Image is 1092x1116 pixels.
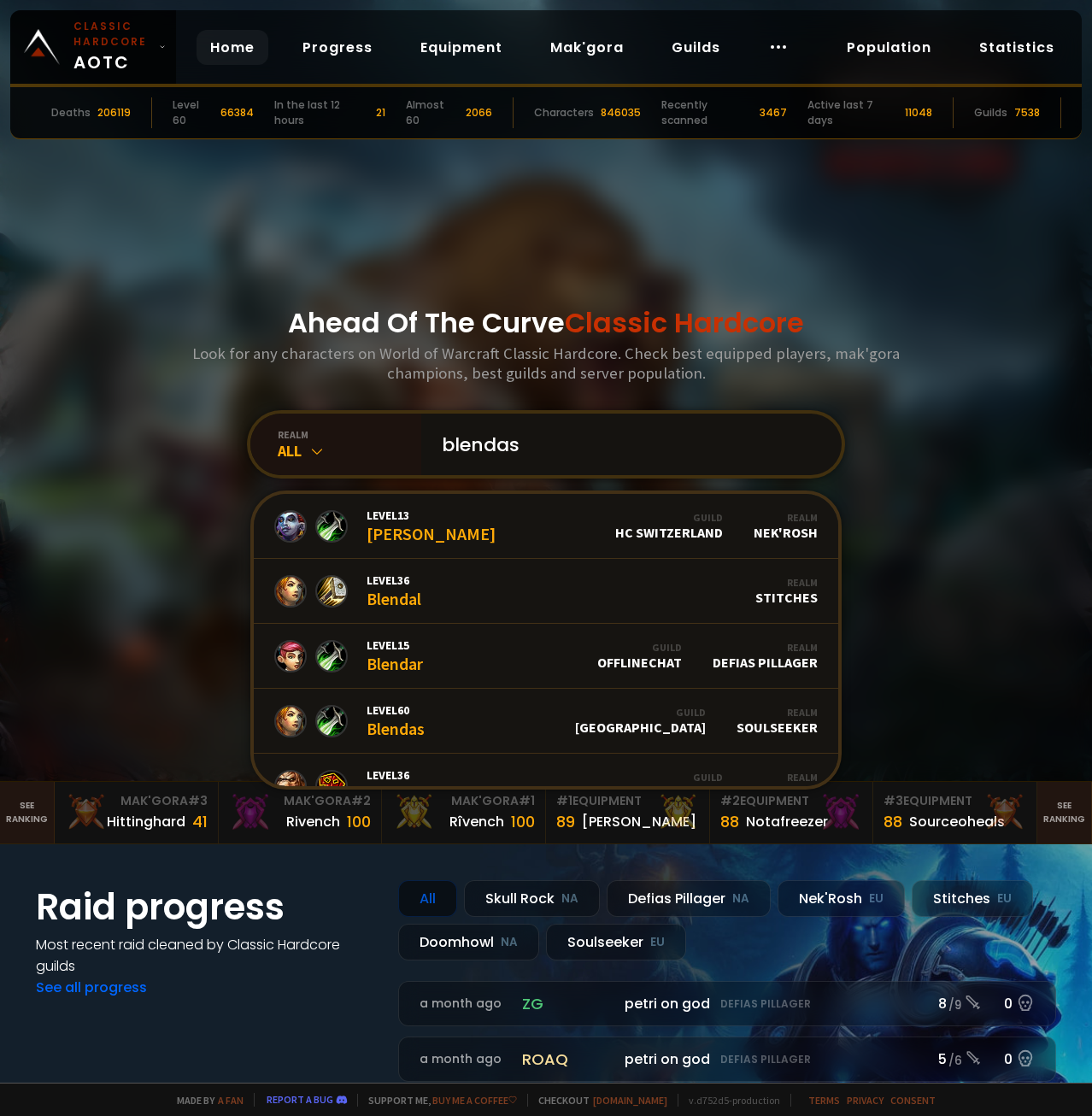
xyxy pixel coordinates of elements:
a: #1Equipment89[PERSON_NAME] [546,782,710,843]
h4: Most recent raid cleaned by Classic Hardcore guilds [36,934,378,977]
a: Equipment [407,30,516,65]
a: Level60BlendasGuild[GEOGRAPHIC_DATA]RealmSoulseeker [254,689,838,754]
a: Mak'Gora#2Rivench100 [219,782,383,843]
div: All [398,880,457,917]
div: Realm [754,771,818,784]
div: Notafreezer [746,811,828,832]
a: Report a bug [267,1093,333,1106]
small: NA [732,890,749,907]
span: Level 36 [367,767,449,783]
div: Almost 60 [406,97,458,128]
span: # 1 [556,792,572,809]
a: Statistics [966,30,1068,65]
div: Soulseeker [737,706,818,736]
a: Seeranking [1037,782,1092,843]
span: Level 13 [367,508,496,523]
span: # 3 [188,792,208,809]
div: 100 [511,810,535,833]
div: HC Switzerland [615,511,723,541]
div: Level 60 [173,97,214,128]
span: # 2 [720,792,740,809]
span: Classic Hardcore [565,303,804,342]
div: Soulseeker [546,924,686,960]
div: Mak'Gora [392,792,535,810]
a: Level15BlendarGuildOFFLINECHATRealmDefias Pillager [254,624,838,689]
div: [GEOGRAPHIC_DATA] [575,706,706,736]
a: #2Equipment88Notafreezer [710,782,874,843]
span: # 2 [351,792,371,809]
a: Level36BlendalRealmStitches [254,559,838,624]
a: Buy me a coffee [432,1094,517,1107]
div: Realm [713,641,818,654]
div: Guild [615,771,723,784]
div: Guilds [974,105,1007,120]
div: Sourceoheals [909,811,1005,832]
a: Level13[PERSON_NAME]GuildHC SwitzerlandRealmNek'Rosh [254,494,838,559]
a: Mak'Gora#1Rîvench100 [382,782,546,843]
div: HC Switzerland [615,771,723,801]
span: Level 15 [367,637,423,653]
span: v. d752d5 - production [678,1094,780,1107]
div: 3467 [760,105,787,120]
a: [DOMAIN_NAME] [593,1094,667,1107]
div: realm [278,428,421,441]
div: Stitches [755,576,818,606]
h1: Raid progress [36,880,378,934]
div: Active last 7 days [807,97,898,128]
div: Recently scanned [661,97,753,128]
span: Level 60 [367,702,425,718]
div: [PERSON_NAME] [582,811,696,832]
div: Skull Rock [464,880,600,917]
a: Progress [289,30,386,65]
span: Made by [167,1094,244,1107]
div: 89 [556,810,575,833]
a: Privacy [847,1094,884,1107]
div: Hittinghard [107,811,185,832]
div: Guild [575,706,706,719]
div: 41 [192,810,208,833]
div: Mak'Gora [229,792,372,810]
div: Nek'Rosh [754,511,818,541]
div: Equipment [556,792,699,810]
div: 88 [720,810,739,833]
div: In the last 12 hours [274,97,370,128]
div: Blendas [367,702,425,739]
span: # 3 [884,792,903,809]
div: Blendal [367,573,421,609]
div: Mak'Gora [65,792,208,810]
div: Stitches [912,880,1033,917]
div: Rivench [286,811,340,832]
div: Defias Pillager [607,880,771,917]
div: 66384 [220,105,254,120]
a: a month agozgpetri on godDefias Pillager8 /90 [398,981,1056,1026]
div: Doomhowl [398,924,539,960]
small: Classic Hardcore [73,19,152,50]
input: Search a character... [432,414,821,475]
small: NA [561,890,578,907]
div: [PERSON_NAME] [367,508,496,544]
small: NA [501,934,518,951]
div: Realm [754,511,818,524]
span: AOTC [73,19,152,75]
div: 88 [884,810,902,833]
a: Level36BlendamedGuildHC SwitzerlandRealmNek'Rosh [254,754,838,819]
div: 21 [376,105,385,120]
div: 206119 [97,105,131,120]
small: EU [869,890,884,907]
a: Home [197,30,268,65]
div: 2066 [466,105,492,120]
div: Equipment [720,792,863,810]
div: Equipment [884,792,1026,810]
a: Population [833,30,945,65]
div: Nek'Rosh [754,771,818,801]
div: Characters [534,105,594,120]
div: 846035 [601,105,641,120]
a: Consent [890,1094,936,1107]
div: Blendamed [367,767,449,804]
h1: Ahead Of The Curve [288,302,804,344]
a: Guilds [658,30,734,65]
a: a month agoroaqpetri on godDefias Pillager5 /60 [398,1037,1056,1082]
span: # 1 [519,792,535,809]
div: 100 [347,810,371,833]
div: Realm [755,576,818,589]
